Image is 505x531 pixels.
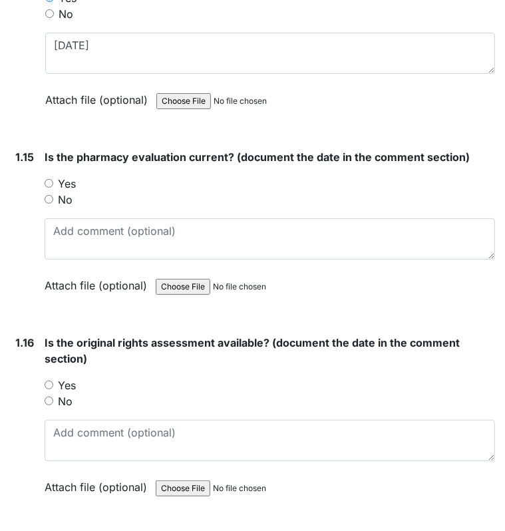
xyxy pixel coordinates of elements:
span: Is the pharmacy evaluation current? (document the date in the comment section) [45,150,470,164]
span: Is the original rights assessment available? (document the date in the comment section) [45,336,460,365]
label: 1.16 [15,335,34,351]
input: No [45,9,54,18]
label: No [59,6,73,22]
label: Yes [58,377,76,393]
input: Yes [45,381,53,389]
label: Attach file (optional) [45,270,152,293]
label: Attach file (optional) [45,85,153,108]
label: 1.15 [15,149,34,165]
label: Attach file (optional) [45,472,152,495]
label: No [58,393,73,409]
label: Yes [58,176,76,192]
label: No [58,192,73,208]
input: No [45,195,53,204]
input: No [45,397,53,405]
input: Yes [45,179,53,188]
